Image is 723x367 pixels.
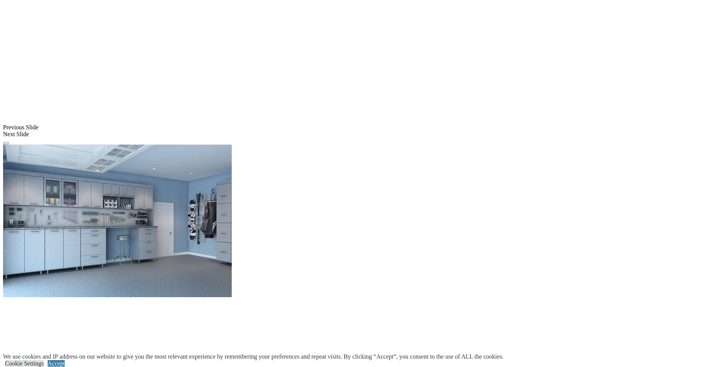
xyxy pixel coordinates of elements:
[48,360,65,367] a: Accept
[3,353,503,360] div: We use cookies and IP address on our website to give you the most relevant experience by remember...
[3,131,720,138] div: Next Slide
[5,360,44,367] a: Cookie Settings
[3,142,9,144] button: Click here to pause slide show
[3,124,720,131] div: Previous Slide
[3,145,232,297] img: Banner for mobile view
